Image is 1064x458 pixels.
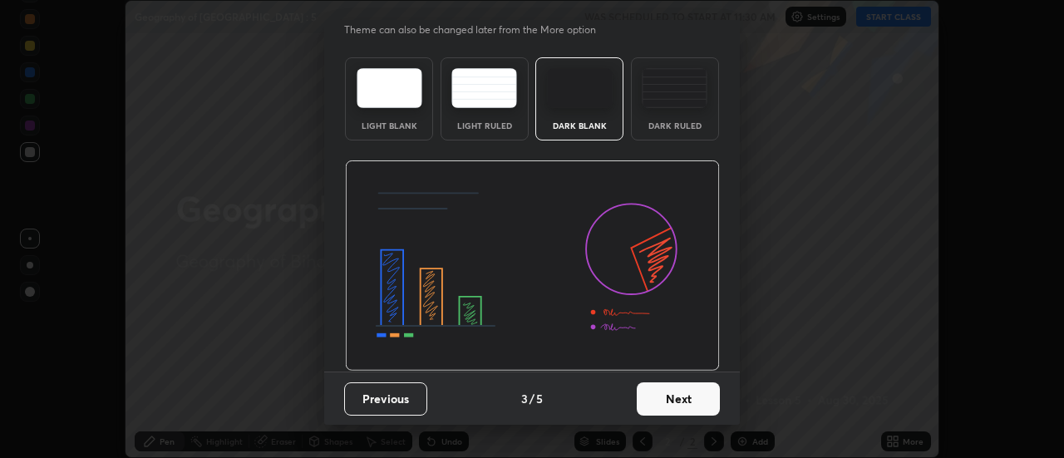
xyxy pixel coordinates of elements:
img: darkThemeBanner.d06ce4a2.svg [345,160,720,372]
button: Next [637,382,720,416]
button: Previous [344,382,427,416]
h4: 3 [521,390,528,407]
h4: / [530,390,534,407]
p: Theme can also be changed later from the More option [344,22,613,37]
h4: 5 [536,390,543,407]
img: lightRuledTheme.5fabf969.svg [451,68,517,108]
div: Dark Blank [546,121,613,130]
img: darkTheme.f0cc69e5.svg [547,68,613,108]
img: darkRuledTheme.de295e13.svg [642,68,707,108]
div: Dark Ruled [642,121,708,130]
img: lightTheme.e5ed3b09.svg [357,68,422,108]
div: Light Blank [356,121,422,130]
div: Light Ruled [451,121,518,130]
